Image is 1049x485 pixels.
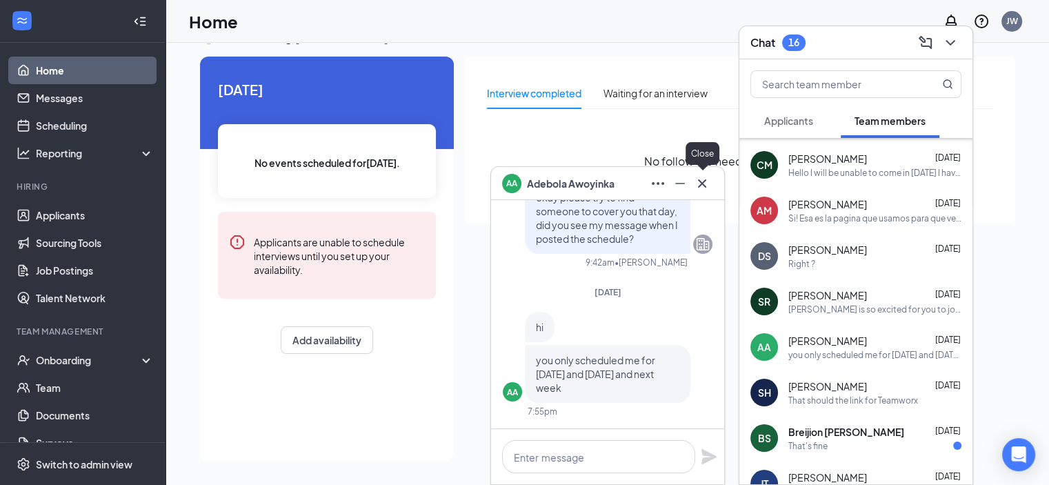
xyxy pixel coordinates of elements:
[788,288,867,302] span: [PERSON_NAME]
[915,32,937,54] button: ComposeMessage
[973,13,990,30] svg: QuestionInfo
[36,374,154,402] a: Team
[603,86,708,101] div: Waiting for an interview
[36,84,154,112] a: Messages
[527,176,615,191] span: Adebola Awoyinka
[507,386,518,398] div: AA
[647,172,669,195] button: Ellipses
[36,146,154,160] div: Reporting
[788,440,828,452] div: That's fine
[935,426,961,436] span: [DATE]
[536,354,655,394] span: you only scheduled me for [DATE] and [DATE] and next week
[36,112,154,139] a: Scheduling
[36,353,142,367] div: Onboarding
[36,284,154,312] a: Talent Network
[36,201,154,229] a: Applicants
[17,353,30,367] svg: UserCheck
[254,234,425,277] div: Applicants are unable to schedule interviews until you set up your availability.
[36,257,154,284] a: Job Postings
[939,32,961,54] button: ChevronDown
[15,14,29,28] svg: WorkstreamLogo
[1002,438,1035,471] div: Open Intercom Messenger
[133,14,147,28] svg: Collapse
[788,334,867,348] span: [PERSON_NAME]
[942,79,953,90] svg: MagnifyingGlass
[757,158,772,172] div: CM
[536,321,543,333] span: hi
[788,167,961,179] div: Hello I will be unable to come in [DATE] I have a [MEDICAL_DATA] and not feeling the greatest
[758,431,771,445] div: BS
[694,175,710,192] svg: Cross
[788,197,867,211] span: [PERSON_NAME]
[672,175,688,192] svg: Minimize
[935,335,961,345] span: [DATE]
[528,406,557,417] div: 7:55pm
[36,57,154,84] a: Home
[229,234,246,250] svg: Error
[935,289,961,299] span: [DATE]
[788,152,867,166] span: [PERSON_NAME]
[788,379,867,393] span: [PERSON_NAME]
[935,244,961,254] span: [DATE]
[917,34,934,51] svg: ComposeMessage
[695,236,711,253] svg: Company
[218,79,436,100] span: [DATE]
[17,181,151,192] div: Hiring
[757,204,772,217] div: AM
[855,115,926,127] span: Team members
[691,172,713,195] button: Cross
[788,258,815,270] div: Right ?
[788,425,904,439] span: Breijion [PERSON_NAME]
[788,349,961,361] div: you only scheduled me for [DATE] and [DATE] and next week
[487,86,581,101] div: Interview completed
[595,287,621,297] span: [DATE]
[750,35,775,50] h3: Chat
[758,249,771,263] div: DS
[17,457,30,471] svg: Settings
[788,471,867,484] span: [PERSON_NAME]
[36,402,154,429] a: Documents
[1006,15,1018,27] div: JW
[615,257,688,268] span: • [PERSON_NAME]
[751,71,915,97] input: Search team member
[686,142,719,165] div: Close
[189,10,238,33] h1: Home
[644,152,836,170] span: No follow-up needed at the moment
[17,146,30,160] svg: Analysis
[758,386,771,399] div: SH
[17,326,151,337] div: Team Management
[788,395,918,406] div: That should the link for Teamworx
[788,304,961,315] div: [PERSON_NAME] is so excited for you to join our team! Do you know anyone else who might be intere...
[586,257,615,268] div: 9:42am
[758,295,770,308] div: SR
[935,380,961,390] span: [DATE]
[935,198,961,208] span: [DATE]
[36,457,132,471] div: Switch to admin view
[254,155,400,170] span: No events scheduled for [DATE] .
[942,34,959,51] svg: ChevronDown
[764,115,813,127] span: Applicants
[36,229,154,257] a: Sourcing Tools
[788,212,961,224] div: Si! Esa es la pagina que usamos para que veas lo de tu cheque
[935,471,961,482] span: [DATE]
[757,340,771,354] div: AA
[281,326,373,354] button: Add availability
[650,175,666,192] svg: Ellipses
[669,172,691,195] button: Minimize
[701,448,717,465] svg: Plane
[788,243,867,257] span: [PERSON_NAME]
[935,152,961,163] span: [DATE]
[943,13,959,30] svg: Notifications
[788,37,799,48] div: 16
[36,429,154,457] a: Surveys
